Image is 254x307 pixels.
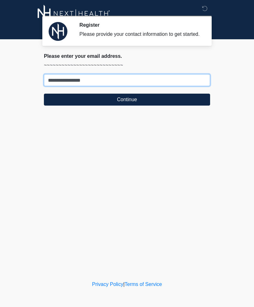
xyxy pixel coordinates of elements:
img: Agent Avatar [49,22,67,41]
button: Continue [44,94,210,106]
h2: Please enter your email address. [44,53,210,59]
p: ~~~~~~~~~~~~~~~~~~~~~~~~~~~ [44,62,210,69]
a: | [123,282,124,287]
a: Terms of Service [124,282,162,287]
a: Privacy Policy [92,282,124,287]
img: Next-Health Logo [38,5,110,22]
div: Please provide your contact information to get started. [79,30,201,38]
